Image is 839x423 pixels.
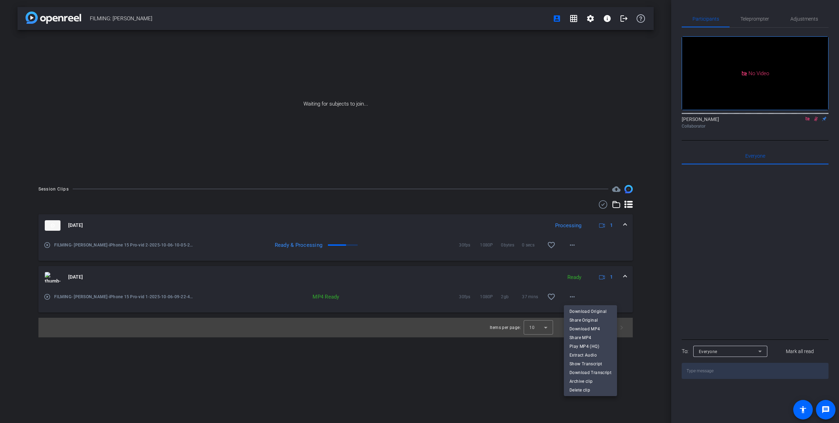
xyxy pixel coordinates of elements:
[569,324,611,333] span: Download MP4
[569,386,611,394] span: Delete clip
[569,307,611,315] span: Download Original
[569,351,611,359] span: Extract Audio
[569,368,611,377] span: Download Transcript
[569,359,611,368] span: Show Transcript
[569,333,611,342] span: Share MP4
[569,377,611,385] span: Archive clip
[569,342,611,350] span: Play MP4 (HQ)
[569,316,611,324] span: Share Original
